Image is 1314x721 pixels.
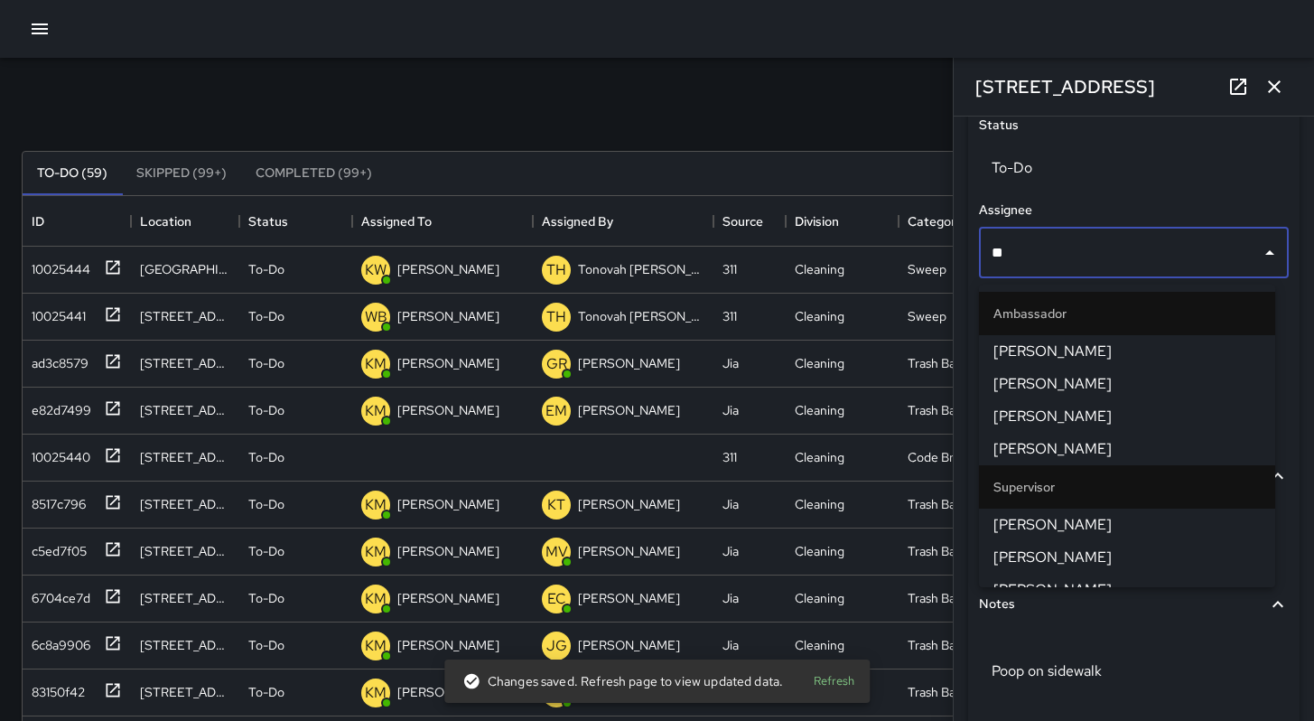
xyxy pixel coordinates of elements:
[795,196,839,247] div: Division
[722,448,737,466] div: 311
[908,354,1002,372] div: Trash Bag Pickup
[24,300,86,325] div: 10025441
[979,292,1275,335] li: Ambassador
[248,260,284,278] p: To-Do
[578,542,680,560] p: [PERSON_NAME]
[545,541,568,563] p: MV
[908,636,1002,654] div: Trash Bag Pickup
[993,373,1261,395] span: [PERSON_NAME]
[24,488,86,513] div: 8517c796
[578,401,680,419] p: [PERSON_NAME]
[248,448,284,466] p: To-Do
[140,307,230,325] div: 1128 Harrison Street
[722,307,737,325] div: 311
[352,196,533,247] div: Assigned To
[397,354,499,372] p: [PERSON_NAME]
[248,401,284,419] p: To-Do
[795,495,844,513] div: Cleaning
[24,394,91,419] div: e82d7499
[248,495,284,513] p: To-Do
[795,260,844,278] div: Cleaning
[578,260,704,278] p: Tonovah [PERSON_NAME]
[795,401,844,419] div: Cleaning
[32,196,44,247] div: ID
[248,542,284,560] p: To-Do
[908,260,946,278] div: Sweep
[365,682,387,704] p: KM
[365,306,387,328] p: WB
[248,196,288,247] div: Status
[397,683,499,701] p: [PERSON_NAME]
[140,448,230,466] div: 770 Natoma Street
[542,196,613,247] div: Assigned By
[239,196,352,247] div: Status
[24,676,85,701] div: 83150f42
[140,542,230,560] div: 1070 Howard Street
[795,636,844,654] div: Cleaning
[993,514,1261,536] span: [PERSON_NAME]
[722,354,739,372] div: Jia
[908,307,946,325] div: Sweep
[397,260,499,278] p: [PERSON_NAME]
[140,495,230,513] div: 1070 Howard Street
[578,589,680,607] p: [PERSON_NAME]
[23,152,122,195] button: To-Do (59)
[241,152,387,195] button: Completed (99+)
[397,589,499,607] p: [PERSON_NAME]
[248,683,284,701] p: To-Do
[397,542,499,560] p: [PERSON_NAME]
[397,307,499,325] p: [PERSON_NAME]
[248,636,284,654] p: To-Do
[140,683,230,701] div: 1060 Howard Street
[713,196,786,247] div: Source
[795,589,844,607] div: Cleaning
[578,495,680,513] p: [PERSON_NAME]
[24,253,90,278] div: 10025444
[23,196,131,247] div: ID
[722,495,739,513] div: Jia
[365,541,387,563] p: KM
[24,441,90,466] div: 10025440
[24,535,87,560] div: c5ed7f05
[578,354,680,372] p: [PERSON_NAME]
[24,582,90,607] div: 6704ce7d
[795,307,844,325] div: Cleaning
[979,465,1275,509] li: Supervisor
[24,629,90,654] div: 6c8a9906
[248,589,284,607] p: To-Do
[547,588,566,610] p: EC
[722,401,739,419] div: Jia
[140,636,230,654] div: 1069 Howard Street
[722,196,763,247] div: Source
[248,307,284,325] p: To-Do
[397,636,499,654] p: [PERSON_NAME]
[365,400,387,422] p: KM
[122,152,241,195] button: Skipped (99+)
[397,401,499,419] p: [PERSON_NAME]
[578,636,680,654] p: [PERSON_NAME]
[397,495,499,513] p: [PERSON_NAME]
[795,448,844,466] div: Cleaning
[24,347,89,372] div: ad3c8579
[993,406,1261,427] span: [PERSON_NAME]
[547,494,565,516] p: KT
[993,341,1261,362] span: [PERSON_NAME]
[722,636,739,654] div: Jia
[993,579,1261,601] span: [PERSON_NAME]
[908,542,1002,560] div: Trash Bag Pickup
[908,401,1002,419] div: Trash Bag Pickup
[722,260,737,278] div: 311
[365,635,387,657] p: KM
[722,542,739,560] div: Jia
[993,438,1261,460] span: [PERSON_NAME]
[462,665,783,698] div: Changes saved. Refresh page to view updated data.
[361,196,432,247] div: Assigned To
[578,307,704,325] p: Tonovah [PERSON_NAME]
[131,196,239,247] div: Location
[140,589,230,607] div: 1070 Howard Street
[365,259,387,281] p: KW
[908,683,1002,701] div: Trash Bag Pickup
[140,354,230,372] div: 1070 Howard Street
[722,589,739,607] div: Jia
[908,589,1002,607] div: Trash Bag Pickup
